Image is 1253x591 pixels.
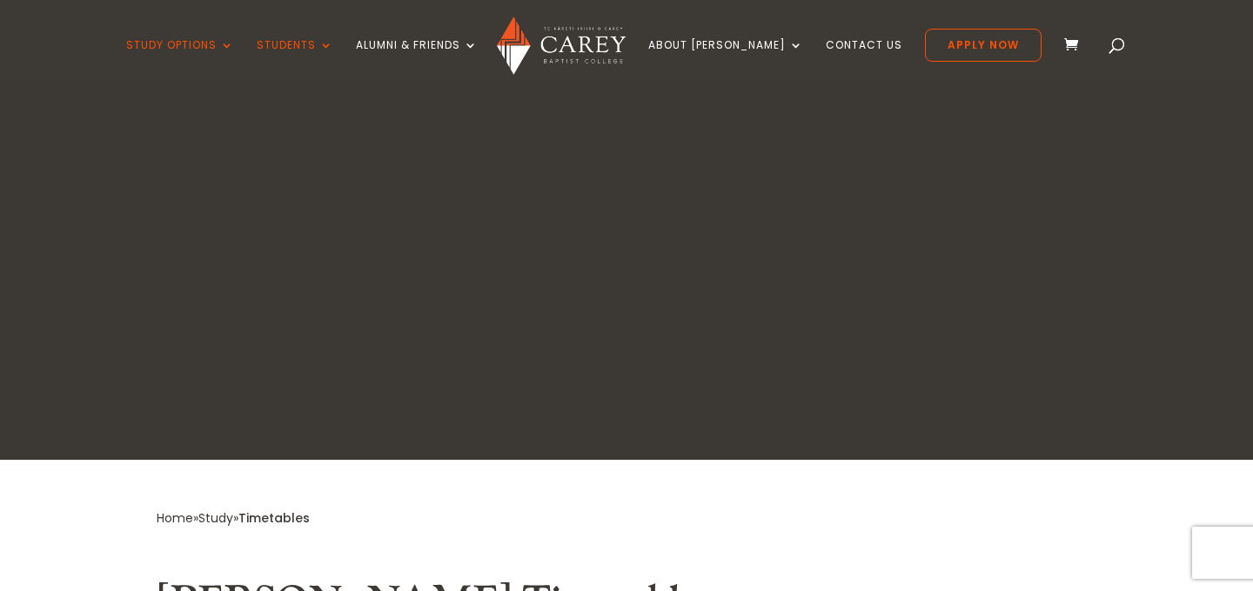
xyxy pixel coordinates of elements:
a: Alumni & Friends [356,39,478,80]
img: Carey Baptist College [497,17,625,75]
span: Timetables [238,509,310,527]
a: About [PERSON_NAME] [648,39,803,80]
span: » » [157,509,310,527]
a: Study Options [126,39,234,80]
a: Apply Now [925,29,1042,62]
a: Students [257,39,333,80]
a: Study [198,509,233,527]
a: Home [157,509,193,527]
a: Contact Us [826,39,902,80]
